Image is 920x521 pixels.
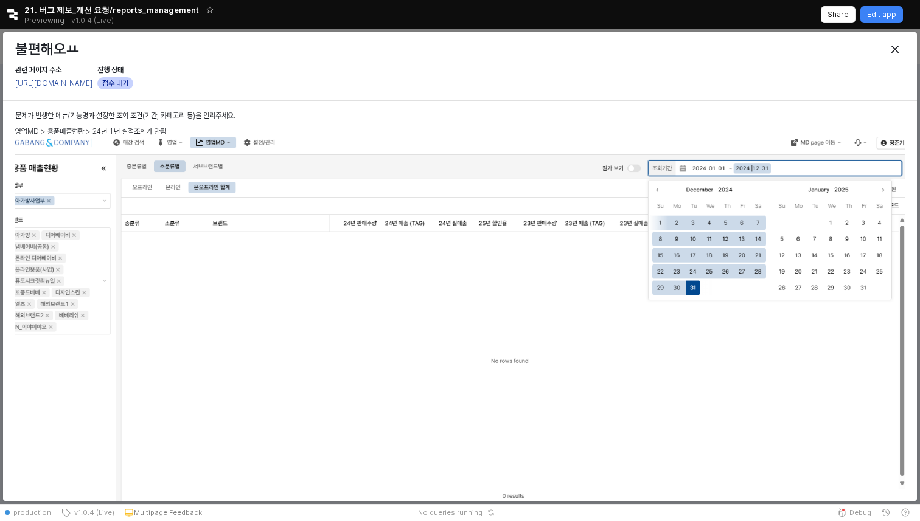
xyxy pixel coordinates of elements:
button: v1.0.4 (Live) [56,504,119,521]
span: v1.0.4 (Live) [71,508,114,517]
button: Releases and History [64,12,120,29]
div: Previewing v1.0.4 (Live) [24,12,120,29]
span: production [13,508,51,517]
span: No queries running [418,508,483,517]
button: Share app [821,6,856,23]
p: v1.0.4 (Live) [71,16,114,26]
p: Multipage Feedback [134,508,202,517]
button: Edit app [860,6,903,23]
span: Previewing [24,15,64,27]
p: Edit app [867,10,896,19]
p: 문제가 발생한 메뉴/기능명과 설정한 조회 조건(기간, 카테고리 등)을 알려주세요. [15,110,905,121]
span: 21. 버그 제보_개선 요청/reports_management [24,4,199,16]
span: Debug [849,508,871,517]
button: Reset app state [485,509,497,516]
button: Help [896,504,915,521]
p: Share [828,10,849,19]
a: [URL][DOMAIN_NAME] [15,79,92,88]
button: History [876,504,896,521]
button: Multipage Feedback [119,504,207,521]
span: 관련 페이지 주소 [15,66,61,74]
button: Close [885,40,905,59]
span: 접수 대기 [102,77,128,89]
button: Add app to favorites [204,4,216,16]
button: Debug [832,504,876,521]
span: 진행 상태 [97,66,124,74]
h3: 불편해오ㅛ [15,41,680,58]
